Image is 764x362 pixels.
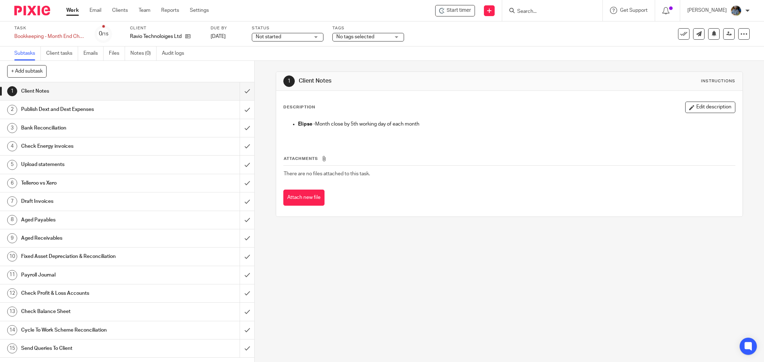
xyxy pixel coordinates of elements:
h1: Send Queries To Client [21,343,162,354]
div: 4 [7,141,17,151]
a: Files [109,47,125,60]
small: /15 [102,32,109,36]
div: 8 [7,215,17,225]
label: Client [130,25,202,31]
div: 3 [7,123,17,133]
a: Email [90,7,101,14]
label: Status [252,25,323,31]
div: 1 [7,86,17,96]
img: Jaskaran%20Singh.jpeg [730,5,742,16]
div: 5 [7,160,17,170]
strong: Elipse - [298,122,315,127]
label: Tags [332,25,404,31]
div: 1 [283,75,295,87]
div: Bookkeeping - Month End Checks [14,33,86,40]
p: [PERSON_NAME] [687,7,727,14]
div: 9 [7,233,17,243]
span: No tags selected [336,34,374,39]
div: 13 [7,307,17,317]
label: Task [14,25,86,31]
h1: Bank Reconciliation [21,123,162,133]
h1: Aged Receivables [21,233,162,244]
p: Ravio Technoloiges Ltd [130,33,182,40]
h1: Draft Invoices [21,196,162,207]
p: Description [283,104,315,110]
div: Ravio Technoloiges Ltd - Bookkeeping - Month End Checks [435,5,475,16]
div: 0 [99,30,109,38]
a: Subtasks [14,47,41,60]
h1: Client Notes [21,86,162,97]
span: Get Support [620,8,648,13]
h1: Check Energy invoices [21,141,162,152]
div: 14 [7,325,17,335]
span: Start timer [447,7,471,14]
div: 10 [7,251,17,261]
p: Month close by 5th working day of each month [298,121,735,128]
span: [DATE] [211,34,226,39]
h1: Telleroo vs Xero [21,178,162,189]
h1: Cycle To Work Scheme Reconciliation [21,325,162,336]
span: Attachments [284,157,318,161]
div: 15 [7,343,17,353]
button: Attach new file [283,190,325,206]
a: Audit logs [162,47,189,60]
a: Team [139,7,150,14]
div: 2 [7,105,17,115]
h1: Fixed Asset Depreciation & Reconciliation [21,251,162,262]
div: 11 [7,270,17,280]
h1: Client Notes [299,77,525,85]
div: 7 [7,196,17,206]
div: Instructions [701,78,735,84]
a: Work [66,7,79,14]
h1: Aged Payables [21,215,162,225]
a: Notes (0) [130,47,157,60]
h1: Check Profit & Loss Accounts [21,288,162,299]
span: Not started [256,34,281,39]
a: Emails [83,47,104,60]
div: 12 [7,288,17,298]
a: Settings [190,7,209,14]
span: There are no files attached to this task. [284,171,370,176]
h1: Upload statements [21,159,162,170]
label: Due by [211,25,243,31]
img: Pixie [14,6,50,15]
div: 6 [7,178,17,188]
button: + Add subtask [7,65,47,77]
a: Reports [161,7,179,14]
h1: Payroll Journal [21,270,162,280]
a: Client tasks [46,47,78,60]
button: Edit description [685,102,735,113]
input: Search [516,9,581,15]
a: Clients [112,7,128,14]
h1: Publish Dext and Dext Expenses [21,104,162,115]
h1: Check Balance Sheet [21,306,162,317]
